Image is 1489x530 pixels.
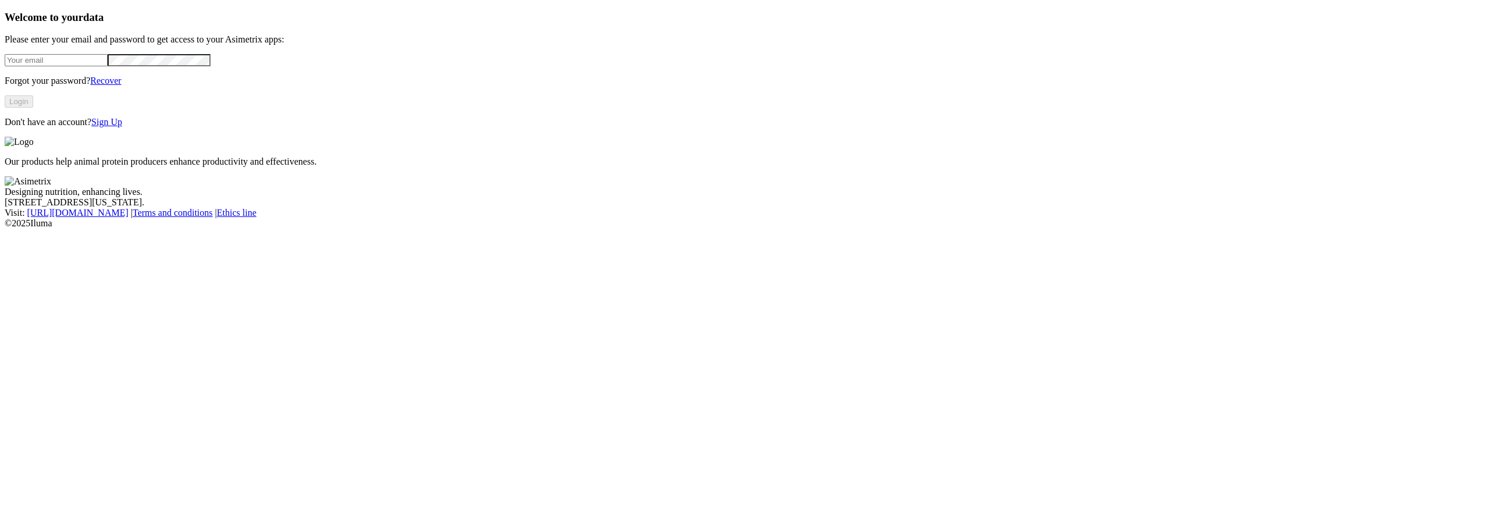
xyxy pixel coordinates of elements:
[91,117,122,127] a: Sign Up
[5,95,33,108] button: Login
[5,208,1484,218] div: Visit : | |
[83,11,104,23] span: data
[133,208,213,218] a: Terms and conditions
[27,208,129,218] a: [URL][DOMAIN_NAME]
[5,197,1484,208] div: [STREET_ADDRESS][US_STATE].
[217,208,257,218] a: Ethics line
[5,76,1484,86] p: Forgot your password?
[5,156,1484,167] p: Our products help animal protein producers enhance productivity and effectiveness.
[5,117,1484,127] p: Don't have an account?
[5,11,1484,24] h3: Welcome to your
[5,218,1484,229] div: © 2025 Iluma
[5,137,34,147] img: Logo
[5,176,51,187] img: Asimetrix
[5,187,1484,197] div: Designing nutrition, enhancing lives.
[5,34,1484,45] p: Please enter your email and password to get access to your Asimetrix apps:
[90,76,121,86] a: Recover
[5,54,108,66] input: Your email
